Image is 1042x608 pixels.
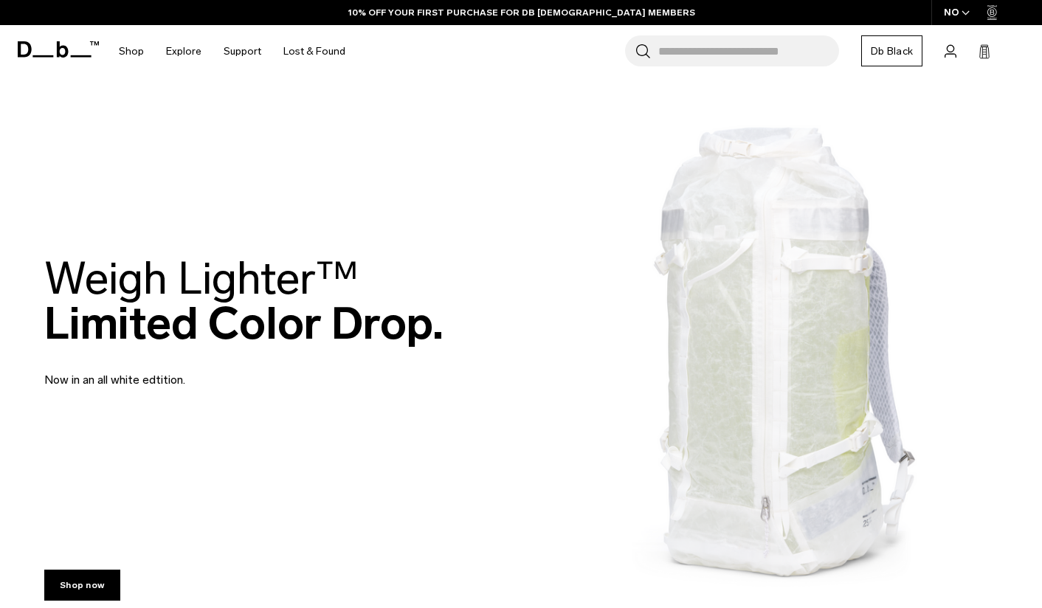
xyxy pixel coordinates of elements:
[44,353,398,389] p: Now in an all white edtition.
[224,25,261,77] a: Support
[861,35,922,66] a: Db Black
[166,25,201,77] a: Explore
[44,252,359,305] span: Weigh Lighter™
[44,570,120,601] a: Shop now
[44,256,444,346] h2: Limited Color Drop.
[283,25,345,77] a: Lost & Found
[348,6,695,19] a: 10% OFF YOUR FIRST PURCHASE FOR DB [DEMOGRAPHIC_DATA] MEMBERS
[119,25,144,77] a: Shop
[108,25,356,77] nav: Main Navigation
